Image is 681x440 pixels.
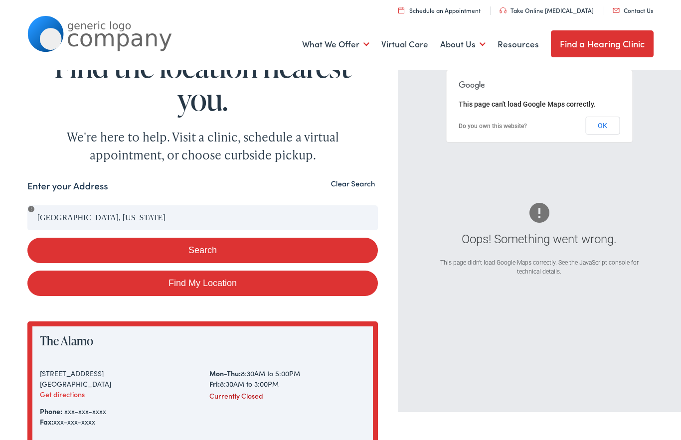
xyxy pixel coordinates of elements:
a: Do you own this website? [459,123,527,130]
div: [STREET_ADDRESS] [40,368,196,379]
a: Schedule an Appointment [398,6,481,14]
img: utility icon [613,8,620,13]
strong: Mon-Thu: [209,368,241,378]
img: utility icon [500,7,507,13]
a: Contact Us [613,6,653,14]
a: The Alamo [40,332,93,349]
label: Enter your Address [27,179,108,193]
a: Virtual Care [381,26,428,63]
a: Resources [498,26,539,63]
img: utility icon [398,7,404,13]
a: What We Offer [302,26,369,63]
span: This page can't load Google Maps correctly. [459,100,596,108]
a: Get directions [40,389,85,399]
a: Find My Location [27,271,378,296]
button: Clear Search [328,179,378,188]
div: We're here to help. Visit a clinic, schedule a virtual appointment, or choose curbside pickup. [43,128,362,164]
div: xxx-xxx-xxxx [40,417,366,427]
div: This page didn't load Google Maps correctly. See the JavaScript console for technical details. [429,258,651,276]
strong: Fax: [40,417,53,427]
a: About Us [440,26,486,63]
div: [GEOGRAPHIC_DATA] [40,379,196,389]
strong: Fri: [209,379,220,389]
button: Search [27,238,378,263]
h1: Find the location nearest you. [27,50,378,116]
a: Take Online [MEDICAL_DATA] [500,6,594,14]
strong: Phone: [40,406,62,416]
div: Currently Closed [209,391,366,401]
div: 8:30AM to 5:00PM 8:30AM to 3:00PM [209,368,366,389]
div: Oops! Something went wrong. [429,230,651,248]
input: Enter your address or zip code [27,205,378,230]
button: OK [585,117,620,135]
a: xxx-xxx-xxxx [64,406,106,416]
a: Find a Hearing Clinic [551,30,654,57]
